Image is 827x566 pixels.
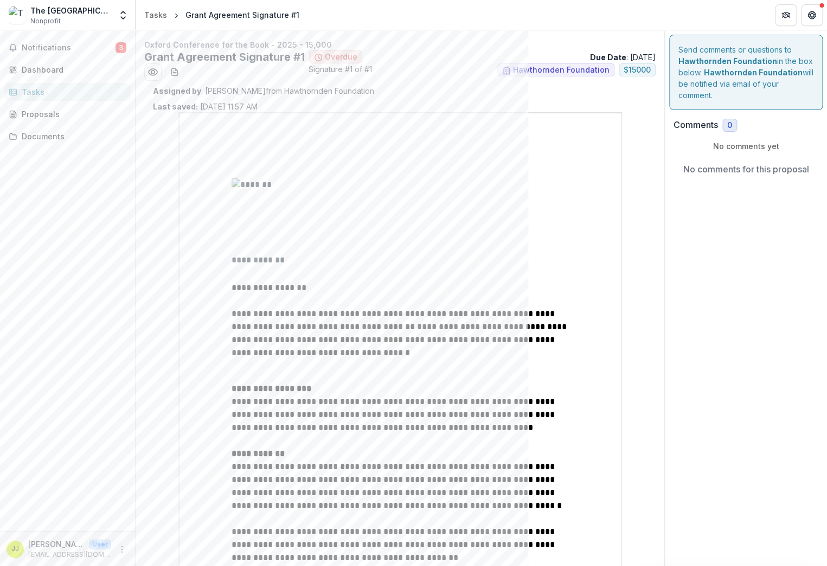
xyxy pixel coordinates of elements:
p: User [89,539,111,549]
button: More [116,543,129,556]
h2: Grant Agreement Signature #1 [144,50,305,63]
button: Notifications3 [4,39,131,56]
a: Dashboard [4,61,131,79]
p: No comments for this proposal [683,163,809,176]
p: : [PERSON_NAME] from Hawthornden Foundation [153,85,647,97]
div: Grant Agreement Signature #1 [185,9,299,21]
p: [PERSON_NAME] [28,538,85,550]
button: download-word-button [166,63,183,81]
p: Oxford Conference for the Book - 2025 - 15,000 [144,39,656,50]
span: 0 [727,121,732,130]
p: [DATE] 11:57 AM [153,101,258,112]
p: [EMAIL_ADDRESS][DOMAIN_NAME] [28,550,111,559]
a: Tasks [140,7,171,23]
button: Get Help [801,4,823,26]
strong: Hawthornden Foundation [704,68,803,77]
a: Proposals [4,105,131,123]
button: Partners [775,4,797,26]
span: Overdue [325,53,357,62]
button: Preview c3690db7-46a8-4cf1-b480-3a304cc9b791.pdf [144,63,162,81]
span: $ 15000 [624,66,651,75]
img: The University of Mississippi [9,7,26,24]
div: Tasks [22,86,122,98]
p: No comments yet [674,140,818,152]
div: Proposals [22,108,122,120]
nav: breadcrumb [140,7,304,23]
button: Open entity switcher [116,4,131,26]
strong: Assigned by [153,86,201,95]
strong: Due Date [590,53,626,62]
span: Signature #1 of #1 [309,63,372,81]
div: Tasks [144,9,167,21]
strong: Hawthornden Foundation [678,56,777,66]
a: Tasks [4,83,131,101]
div: Dashboard [22,64,122,75]
span: Notifications [22,43,116,53]
h2: Comments [674,120,718,130]
strong: Last saved: [153,102,198,111]
span: Nonprofit [30,16,61,26]
span: 3 [116,42,126,53]
a: Documents [4,127,131,145]
div: James G. Thomas, Jr. [11,545,19,552]
div: Send comments or questions to in the box below. will be notified via email of your comment. [669,35,823,110]
div: The [GEOGRAPHIC_DATA][US_STATE] [30,5,111,16]
p: : [DATE] [590,52,656,63]
div: Documents [22,131,122,142]
span: Hawthornden Foundation [513,66,610,75]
